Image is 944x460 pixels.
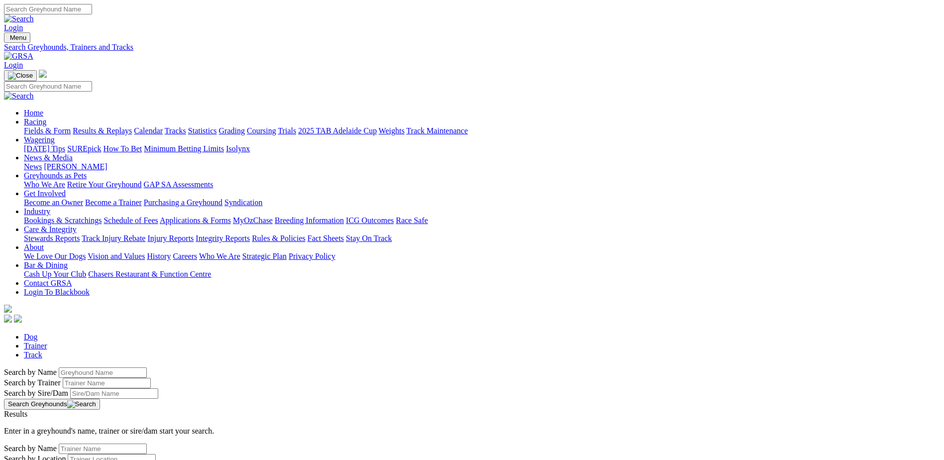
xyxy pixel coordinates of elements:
[199,252,240,260] a: Who We Are
[4,92,34,101] img: Search
[4,32,30,43] button: Toggle navigation
[24,126,940,135] div: Racing
[379,126,405,135] a: Weights
[24,180,940,189] div: Greyhounds as Pets
[104,144,142,153] a: How To Bet
[346,216,394,225] a: ICG Outcomes
[82,234,145,242] a: Track Injury Rebate
[160,216,231,225] a: Applications & Forms
[24,333,38,341] a: Dog
[24,162,42,171] a: News
[24,162,940,171] div: News & Media
[24,234,940,243] div: Care & Integrity
[24,243,44,251] a: About
[4,378,61,387] label: Search by Trainer
[24,350,42,359] a: Track
[134,126,163,135] a: Calendar
[39,70,47,78] img: logo-grsa-white.png
[24,234,80,242] a: Stewards Reports
[4,23,23,32] a: Login
[24,342,47,350] a: Trainer
[144,198,222,207] a: Purchasing a Greyhound
[173,252,197,260] a: Careers
[4,410,940,419] div: Results
[24,171,87,180] a: Greyhounds as Pets
[144,180,213,189] a: GAP SA Assessments
[24,216,102,225] a: Bookings & Scratchings
[70,388,158,399] input: Search by Sire/Dam name
[59,367,147,378] input: Search by Greyhound name
[188,126,217,135] a: Statistics
[24,270,86,278] a: Cash Up Your Club
[63,378,151,388] input: Search by Trainer name
[67,144,101,153] a: SUREpick
[4,368,57,376] label: Search by Name
[24,225,77,233] a: Care & Integrity
[233,216,273,225] a: MyOzChase
[247,126,276,135] a: Coursing
[10,34,26,41] span: Menu
[24,252,940,261] div: About
[59,444,147,454] input: Search by Trainer Name
[88,270,211,278] a: Chasers Restaurant & Function Centre
[24,198,940,207] div: Get Involved
[147,234,194,242] a: Injury Reports
[24,252,86,260] a: We Love Our Dogs
[24,126,71,135] a: Fields & Form
[14,315,22,323] img: twitter.svg
[4,14,34,23] img: Search
[24,270,940,279] div: Bar & Dining
[24,216,940,225] div: Industry
[24,144,940,153] div: Wagering
[224,198,262,207] a: Syndication
[298,126,377,135] a: 2025 TAB Adelaide Cup
[289,252,335,260] a: Privacy Policy
[24,198,83,207] a: Become an Owner
[278,126,296,135] a: Trials
[67,180,142,189] a: Retire Your Greyhound
[4,315,12,323] img: facebook.svg
[44,162,107,171] a: [PERSON_NAME]
[67,400,96,408] img: Search
[104,216,158,225] a: Schedule of Fees
[4,81,92,92] input: Search
[165,126,186,135] a: Tracks
[308,234,344,242] a: Fact Sheets
[85,198,142,207] a: Become a Trainer
[252,234,306,242] a: Rules & Policies
[24,135,55,144] a: Wagering
[4,61,23,69] a: Login
[88,252,145,260] a: Vision and Values
[4,4,92,14] input: Search
[275,216,344,225] a: Breeding Information
[4,399,100,410] button: Search Greyhounds
[24,117,46,126] a: Racing
[24,279,72,287] a: Contact GRSA
[4,427,940,436] p: Enter in a greyhound's name, trainer or sire/dam start your search.
[144,144,224,153] a: Minimum Betting Limits
[4,305,12,313] img: logo-grsa-white.png
[73,126,132,135] a: Results & Replays
[4,43,940,52] a: Search Greyhounds, Trainers and Tracks
[24,109,43,117] a: Home
[147,252,171,260] a: History
[407,126,468,135] a: Track Maintenance
[396,216,427,225] a: Race Safe
[4,52,33,61] img: GRSA
[24,144,65,153] a: [DATE] Tips
[4,444,57,453] label: Search by Name
[24,207,50,216] a: Industry
[24,288,90,296] a: Login To Blackbook
[219,126,245,135] a: Grading
[196,234,250,242] a: Integrity Reports
[8,72,33,80] img: Close
[4,389,68,397] label: Search by Sire/Dam
[4,70,37,81] button: Toggle navigation
[24,180,65,189] a: Who We Are
[24,261,68,269] a: Bar & Dining
[24,189,66,198] a: Get Involved
[24,153,73,162] a: News & Media
[242,252,287,260] a: Strategic Plan
[346,234,392,242] a: Stay On Track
